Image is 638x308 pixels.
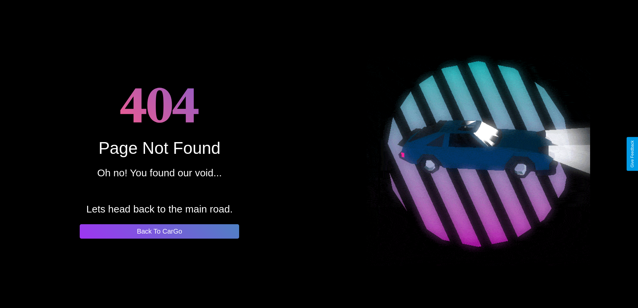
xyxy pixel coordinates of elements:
[86,164,233,218] p: Oh no! You found our void... Lets head back to the main road.
[630,140,635,168] div: Give Feedback
[367,42,590,266] img: spinning car
[98,138,220,158] div: Page Not Found
[80,224,239,239] button: Back To CarGo
[120,70,199,138] h1: 404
